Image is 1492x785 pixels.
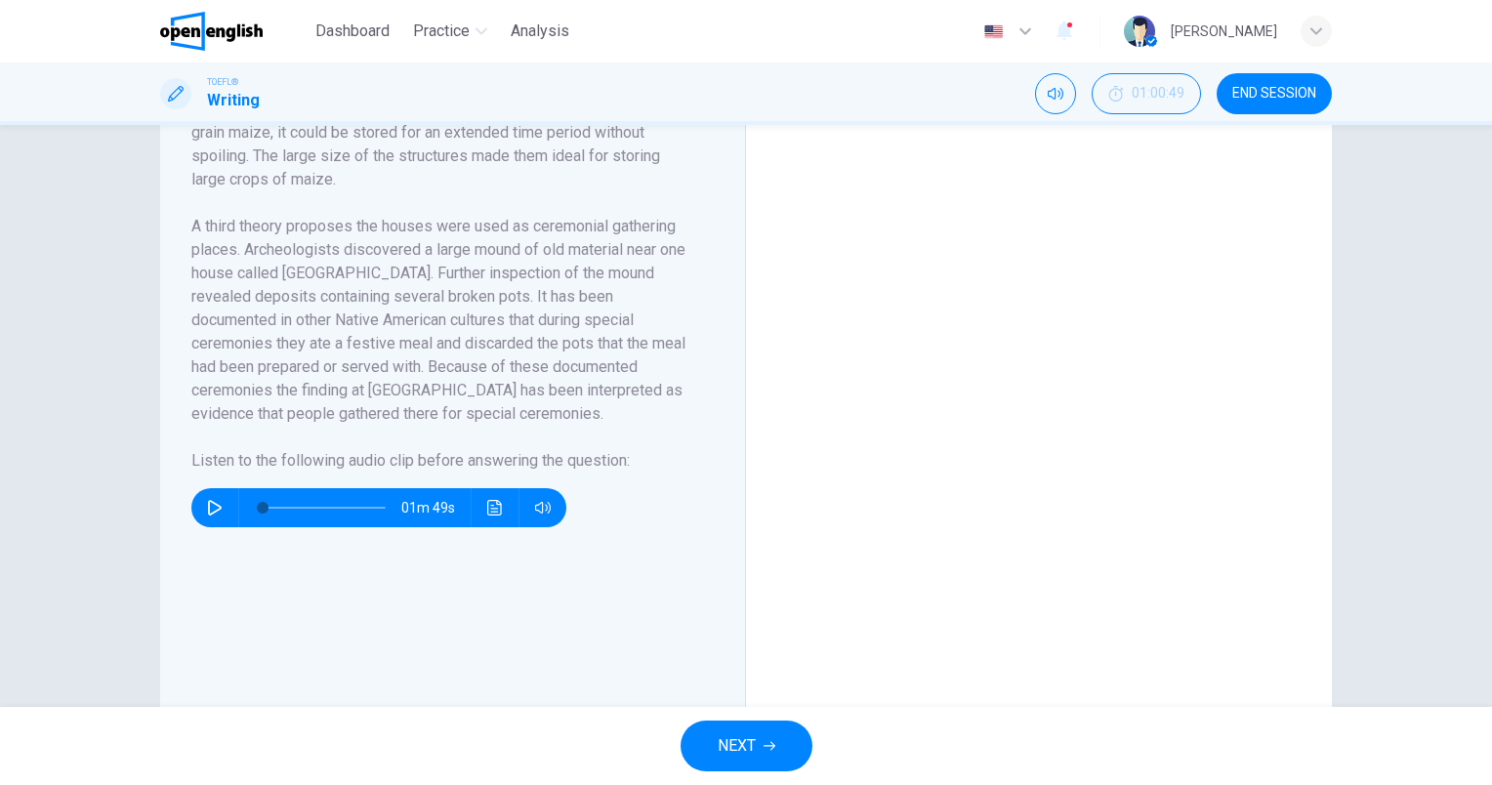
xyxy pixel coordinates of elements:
[1232,86,1316,102] span: END SESSION
[207,75,238,89] span: TOEFL®
[191,74,690,191] h6: The second theory argues that the Chaco structures were used as food storage facilities. Since on...
[191,449,690,473] h6: Listen to the following audio clip before answering the question :
[191,215,690,426] h6: A third theory proposes the houses were used as ceremonial gathering places. Archeologists discov...
[479,488,511,527] button: Click to see the audio transcription
[1217,73,1332,114] button: END SESSION
[1035,73,1076,114] div: Mute
[315,20,390,43] span: Dashboard
[511,20,569,43] span: Analysis
[207,89,260,112] h1: Writing
[401,488,471,527] span: 01m 49s
[1092,73,1201,114] div: Hide
[160,12,263,51] img: OpenEnglish logo
[413,20,470,43] span: Practice
[160,12,308,51] a: OpenEnglish logo
[681,721,812,771] button: NEXT
[1124,16,1155,47] img: Profile picture
[1092,73,1201,114] button: 01:00:49
[503,14,577,49] button: Analysis
[1132,86,1184,102] span: 01:00:49
[405,14,495,49] button: Practice
[1171,20,1277,43] div: [PERSON_NAME]
[981,24,1006,39] img: en
[308,14,397,49] button: Dashboard
[718,732,756,760] span: NEXT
